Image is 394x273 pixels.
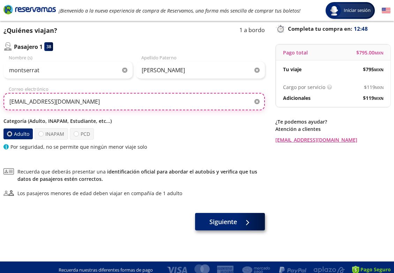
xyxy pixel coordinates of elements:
span: $ 119 [363,94,384,102]
small: MXN [374,67,384,72]
span: Siguiente [209,217,237,227]
input: Apellido Paterno [136,61,265,79]
p: Atención a clientes [275,125,391,133]
p: Tu viaje [283,66,302,73]
p: Cargo por servicio [283,83,325,91]
p: Completa tu compra en : [275,24,391,34]
p: ¿Quiénes viajan? [3,26,57,35]
em: ¡Bienvenido a la nueva experiencia de compra de Reservamos, una forma más sencilla de comprar tus... [59,7,300,14]
label: PCD [70,128,94,140]
span: 12:48 [354,25,368,33]
a: identificación oficial para abordar el autobús y verifica que tus datos de pasajeros estén correc... [17,168,257,182]
a: [EMAIL_ADDRESS][DOMAIN_NAME] [275,136,391,143]
span: $ 795.00 [356,49,384,56]
p: Pasajero 1 [14,43,43,51]
span: $ 795 [363,66,384,73]
i: Brand Logo [3,4,56,15]
div: 38 [44,42,53,51]
p: Pago total [283,49,308,56]
p: Adicionales [283,94,311,102]
label: INAPAM [35,128,68,140]
span: Iniciar sesión [341,7,373,14]
button: Siguiente [195,213,265,230]
small: MXN [374,96,384,101]
input: Correo electrónico [3,93,265,110]
p: Categoría (Adulto, INAPAM, Estudiante, etc...) [3,117,265,125]
span: Recuerda que deberás presentar una [17,168,265,183]
button: English [382,6,391,15]
p: Por seguridad, no se permite que ningún menor viaje solo [10,143,147,150]
a: Brand Logo [3,4,56,17]
p: ¿Te podemos ayudar? [275,118,391,125]
div: Los pasajeros menores de edad deben viajar en compañía de 1 adulto [17,190,182,197]
input: Nombre (s) [3,61,133,79]
small: MXN [375,85,384,90]
span: $ 119 [364,83,384,91]
small: MXN [374,50,384,56]
label: Adulto [3,128,33,139]
p: 1 a bordo [239,26,265,35]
